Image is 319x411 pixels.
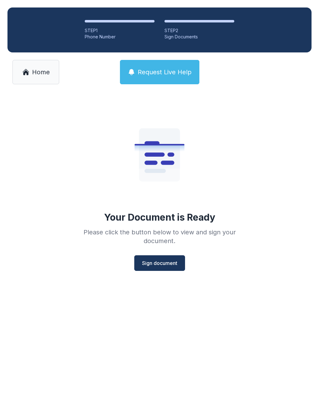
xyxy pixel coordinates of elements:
span: Sign document [142,259,177,267]
div: Sign Documents [164,34,234,40]
div: STEP 1 [85,27,155,34]
div: Phone Number [85,34,155,40]
div: Your Document is Ready [104,212,215,223]
span: Request Live Help [138,68,192,76]
div: Please click the button below to view and sign your document. [70,228,249,245]
span: Home [32,68,50,76]
div: STEP 2 [164,27,234,34]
